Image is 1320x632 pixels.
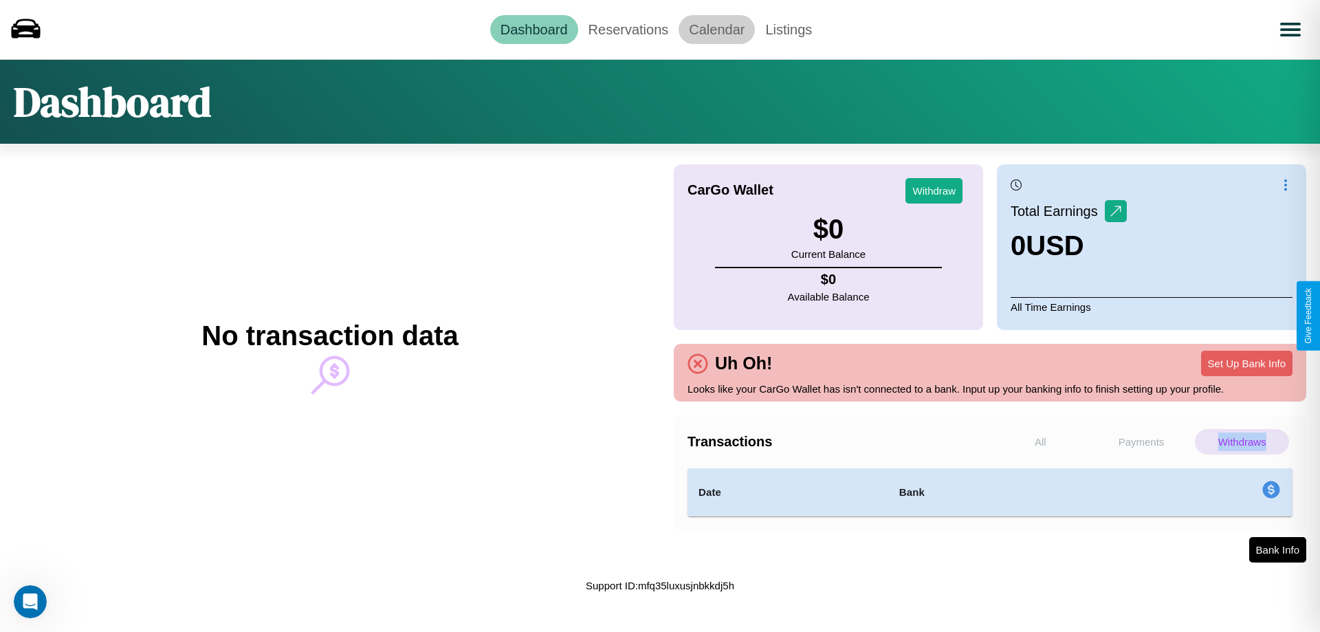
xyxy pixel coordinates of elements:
div: Give Feedback [1303,288,1313,344]
iframe: Intercom live chat [14,585,47,618]
p: Support ID: mfq35luxusjnbkkdj5h [586,576,734,595]
p: Looks like your CarGo Wallet has isn't connected to a bank. Input up your banking info to finish ... [687,380,1292,398]
h4: Transactions [687,434,990,450]
button: Open menu [1271,10,1310,49]
h4: Bank [899,484,1090,501]
p: All [993,429,1088,455]
h4: $ 0 [788,272,870,287]
table: simple table [687,468,1292,516]
h2: No transaction data [201,320,458,351]
p: Total Earnings [1011,199,1105,224]
h4: Uh Oh! [708,353,779,373]
p: Payments [1094,429,1189,455]
p: Withdraws [1195,429,1289,455]
button: Bank Info [1249,537,1306,563]
h3: 0 USD [1011,230,1127,261]
p: All Time Earnings [1011,297,1292,316]
button: Withdraw [905,178,962,204]
h4: CarGo Wallet [687,182,773,198]
a: Dashboard [490,15,578,44]
a: Reservations [578,15,679,44]
button: Set Up Bank Info [1201,351,1292,376]
a: Listings [755,15,822,44]
p: Current Balance [791,245,866,263]
a: Calendar [679,15,755,44]
p: Available Balance [788,287,870,306]
h1: Dashboard [14,74,211,130]
h3: $ 0 [791,214,866,245]
h4: Date [698,484,877,501]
